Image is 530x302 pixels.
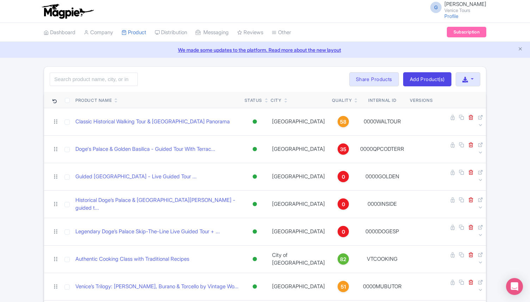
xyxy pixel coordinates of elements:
a: Doge's Palace & Golden Basilica - Guided Tour With Terrac... [75,145,215,153]
div: Active [251,144,258,154]
td: [GEOGRAPHIC_DATA] [268,218,329,245]
span: G [430,2,442,13]
a: Add Product(s) [403,72,451,86]
td: [GEOGRAPHIC_DATA] [268,273,329,300]
td: [GEOGRAPHIC_DATA] [268,190,329,218]
a: Share Products [349,72,399,86]
a: Company [84,23,113,42]
input: Search product name, city, or interal id [50,73,138,86]
a: 35 [332,143,355,155]
td: 0000QPCODTERR [357,135,407,163]
div: Open Intercom Messenger [506,278,523,295]
div: Active [251,172,258,182]
a: 0 [332,226,355,237]
th: Internal ID [357,92,407,108]
a: We made some updates to the platform. Read more about the new layout [4,46,526,54]
a: Gulded [GEOGRAPHIC_DATA] - Live Guided Tour ... [75,173,197,181]
a: Venice’s Trilogy: [PERSON_NAME], Burano & Torcello by Vintage Wo... [75,283,239,291]
a: Historical Doge’s Palace & [GEOGRAPHIC_DATA][PERSON_NAME] - guided t... [75,196,239,212]
button: Close announcement [518,45,523,54]
a: Other [272,23,291,42]
a: G [PERSON_NAME] Venice Tours [426,1,486,13]
a: Dashboard [44,23,75,42]
a: 0 [332,198,355,210]
a: Product [122,23,146,42]
span: 0 [342,173,345,181]
a: Profile [444,13,458,19]
td: VTCOOKING [357,245,407,273]
a: Authentic Cooking Class with Traditional Recipes [75,255,189,263]
a: Subscription [447,27,486,37]
a: Reviews [237,23,263,42]
th: Versions [407,92,436,108]
td: 0000MUBUTOR [357,273,407,300]
a: 58 [332,116,355,127]
td: 0000DOGESP [357,218,407,245]
a: Classic Historical Walking Tour & [GEOGRAPHIC_DATA] Panorama [75,118,230,126]
div: Quality [332,97,352,104]
td: [GEOGRAPHIC_DATA] [268,108,329,135]
img: logo-ab69f6fb50320c5b225c76a69d11143b.png [40,4,95,19]
div: Status [245,97,263,104]
a: Distribution [155,23,187,42]
td: 0000INSIDE [357,190,407,218]
div: Active [251,199,258,209]
a: 82 [332,253,355,265]
span: 0 [342,228,345,236]
a: 0 [332,171,355,182]
span: 51 [341,283,346,291]
span: 35 [340,146,346,153]
div: Active [251,117,258,127]
td: 0000GOLDEN [357,163,407,190]
span: 0 [342,201,345,208]
td: [GEOGRAPHIC_DATA] [268,163,329,190]
div: Active [251,227,258,237]
div: City [271,97,281,104]
div: Product Name [75,97,112,104]
div: Active [251,282,258,292]
td: City of [GEOGRAPHIC_DATA] [268,245,329,273]
small: Venice Tours [444,8,486,13]
a: 51 [332,281,355,292]
div: Active [251,254,258,264]
span: 58 [340,118,346,126]
span: [PERSON_NAME] [444,1,486,7]
td: 0000WALTOUR [357,108,407,135]
td: [GEOGRAPHIC_DATA] [268,135,329,163]
a: Messaging [196,23,229,42]
span: 82 [340,255,346,263]
a: Legendary Doge’s Palace Skip-The-Line Live Guided Tour + ... [75,228,220,236]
